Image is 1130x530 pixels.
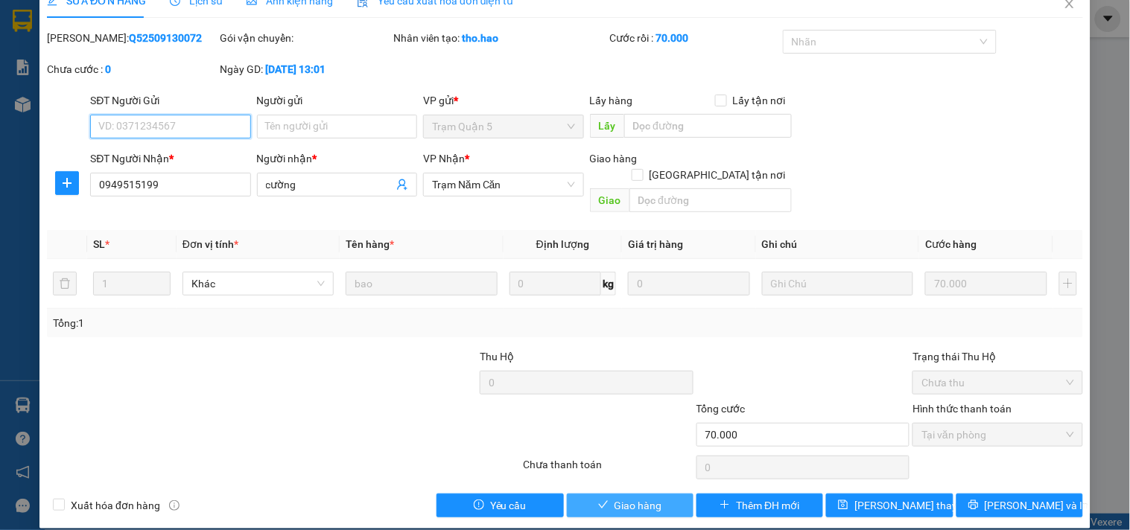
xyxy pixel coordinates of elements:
div: Người gửi [257,92,417,109]
div: Chưa thanh toán [521,456,694,482]
div: Cước rồi : [610,30,780,46]
div: Chưa cước : [47,61,217,77]
b: 70.000 [656,32,689,44]
span: [PERSON_NAME] và In [985,497,1089,514]
div: Người nhận [257,150,417,167]
div: SĐT Người Nhận [90,150,250,167]
span: Đơn vị tính [182,238,238,250]
button: printer[PERSON_NAME] và In [956,494,1083,517]
span: Định lượng [536,238,589,250]
span: SL [93,238,105,250]
span: user-add [396,179,408,191]
span: Tại văn phòng [921,424,1073,446]
span: Tên hàng [346,238,394,250]
span: Trạm Quận 5 [432,115,574,138]
span: Trạm Năm Căn [432,173,574,196]
span: VP Nhận [423,153,465,165]
button: plus [55,171,79,195]
span: [PERSON_NAME] thay đổi [854,497,974,514]
span: save [838,499,848,511]
input: 0 [628,272,750,296]
span: plus [56,177,78,189]
button: delete [53,272,77,296]
button: plus [1059,272,1077,296]
div: SĐT Người Gửi [90,92,250,109]
span: Tổng cước [696,403,746,415]
button: plusThêm ĐH mới [696,494,823,517]
span: Giao hàng [615,497,662,514]
input: Dọc đường [629,188,792,212]
span: Lấy [590,114,624,138]
input: 0 [925,272,1047,296]
th: Ghi chú [756,230,919,259]
span: Cước hàng [925,238,977,250]
span: Khác [191,272,325,295]
div: Nhân viên tạo: [393,30,607,46]
div: VP gửi [423,92,583,109]
div: Trạng thái Thu Hộ [912,348,1082,365]
span: Yêu cầu [490,497,527,514]
span: Giao [590,188,629,212]
div: Ngày GD: [220,61,390,77]
div: Gói vận chuyển: [220,30,390,46]
b: Q52509130072 [129,32,202,44]
button: checkGiao hàng [567,494,693,517]
b: tho.hao [462,32,498,44]
span: Thêm ĐH mới [736,497,799,514]
span: Giao hàng [590,153,638,165]
span: Giá trị hàng [628,238,683,250]
button: save[PERSON_NAME] thay đổi [826,494,953,517]
input: Dọc đường [624,114,792,138]
span: kg [601,272,616,296]
button: exclamation-circleYêu cầu [437,494,563,517]
span: Lấy tận nơi [727,92,792,109]
label: Hình thức thanh toán [912,403,1012,415]
div: Tổng: 1 [53,315,437,331]
input: Ghi Chú [762,272,913,296]
span: Xuất hóa đơn hàng [65,497,166,514]
span: exclamation-circle [474,499,484,511]
span: printer [968,499,979,511]
span: Thu Hộ [480,351,514,363]
span: Lấy hàng [590,95,633,106]
span: info-circle [169,500,180,511]
span: Chưa thu [921,371,1073,394]
b: 0 [105,63,111,75]
span: plus [720,499,730,511]
span: check [598,499,609,511]
div: [PERSON_NAME]: [47,30,217,46]
span: [GEOGRAPHIC_DATA] tận nơi [644,167,792,183]
input: VD: Bàn, Ghế [346,272,497,296]
b: [DATE] 13:01 [266,63,326,75]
